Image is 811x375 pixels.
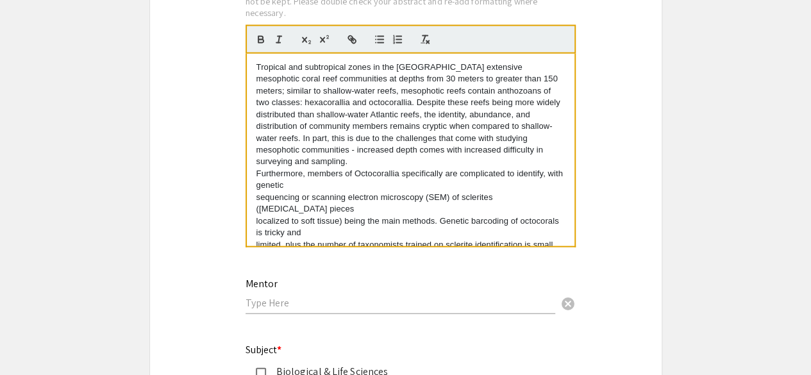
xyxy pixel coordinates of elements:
[10,317,54,365] iframe: Chat
[246,277,278,290] mat-label: Mentor
[256,192,565,215] p: sequencing or scanning electron microscopy (SEM) of sclerites ([MEDICAL_DATA] pieces
[555,290,581,315] button: Clear
[256,62,565,168] p: Tropical and subtropical zones in the [GEOGRAPHIC_DATA] extensive mesophotic coral reef communiti...
[246,343,282,356] mat-label: Subject
[256,239,565,263] p: limited, plus the number of taxonomists trained on sclerite identification is small. This project
[246,296,555,310] input: Type Here
[256,215,565,239] p: localized to soft tissue) being the main methods. Genetic barcoding of octocorals is tricky and
[256,168,565,192] p: Furthermore, members of Octocorallia specifically are complicated to identify, with genetic
[560,296,576,312] span: cancel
